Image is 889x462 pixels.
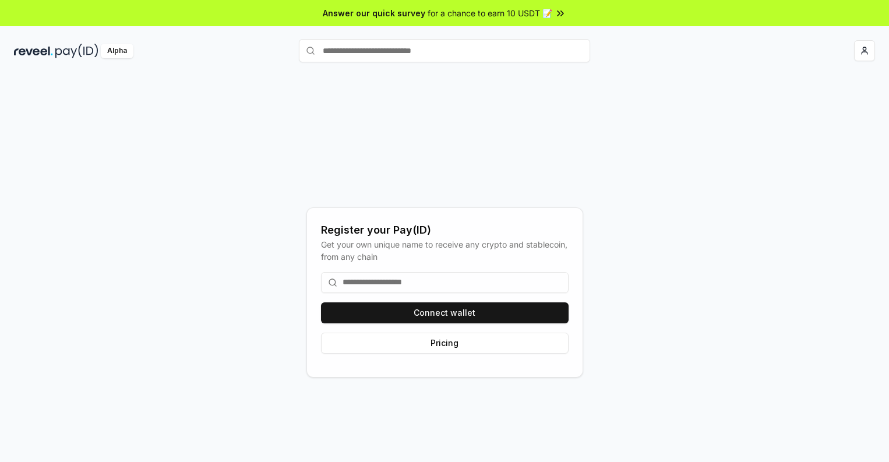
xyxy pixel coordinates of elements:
div: Register your Pay(ID) [321,222,569,238]
span: Answer our quick survey [323,7,425,19]
span: for a chance to earn 10 USDT 📝 [428,7,552,19]
div: Get your own unique name to receive any crypto and stablecoin, from any chain [321,238,569,263]
img: reveel_dark [14,44,53,58]
button: Connect wallet [321,302,569,323]
button: Pricing [321,333,569,354]
div: Alpha [101,44,133,58]
img: pay_id [55,44,98,58]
